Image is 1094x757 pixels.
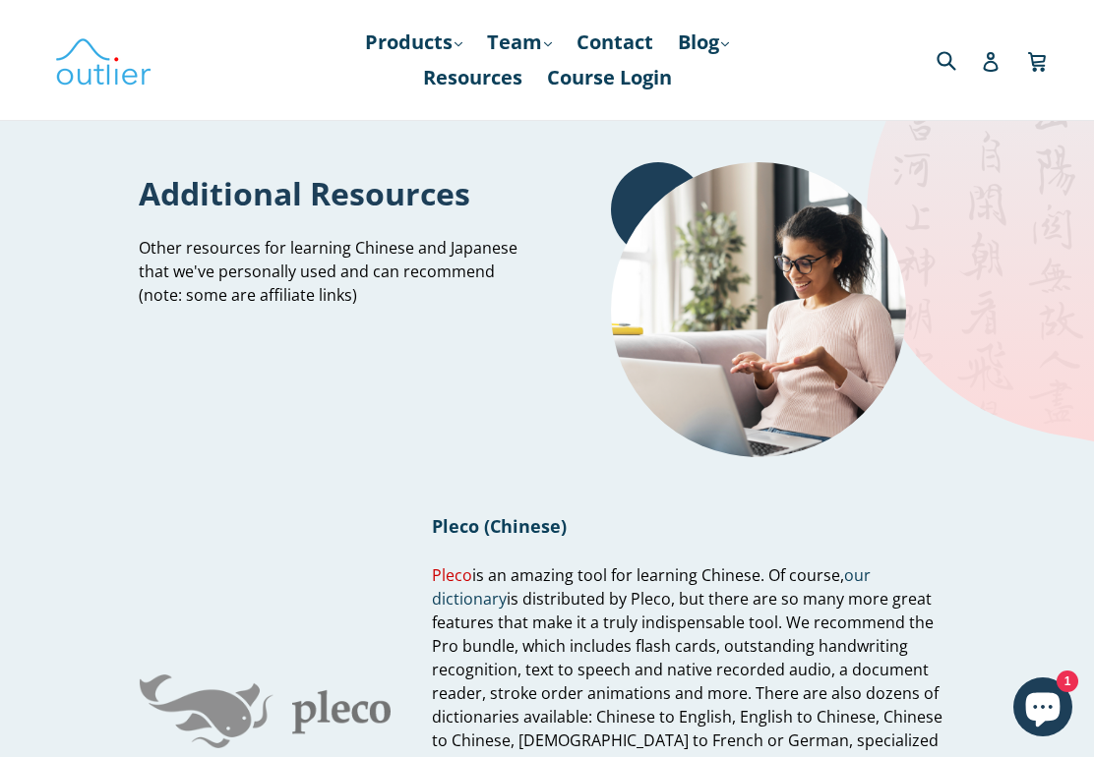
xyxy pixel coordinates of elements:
a: Blog [668,25,739,60]
img: Outlier Linguistics [54,31,152,88]
a: Contact [567,25,663,60]
a: Resources [413,60,532,95]
input: Search [932,39,986,80]
a: Products [355,25,472,60]
a: Pleco [432,564,472,587]
inbox-online-store-chat: Shopify online store chat [1007,677,1078,741]
a: our dictionary [432,564,871,611]
h1: Pleco (Chinese) [432,514,955,538]
a: Course Login [537,60,682,95]
span: Other resources for learning Chinese and Japanese that we've personally used and can recommend (n... [139,237,517,306]
h1: Additional Resources [139,172,532,214]
a: Team [477,25,562,60]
